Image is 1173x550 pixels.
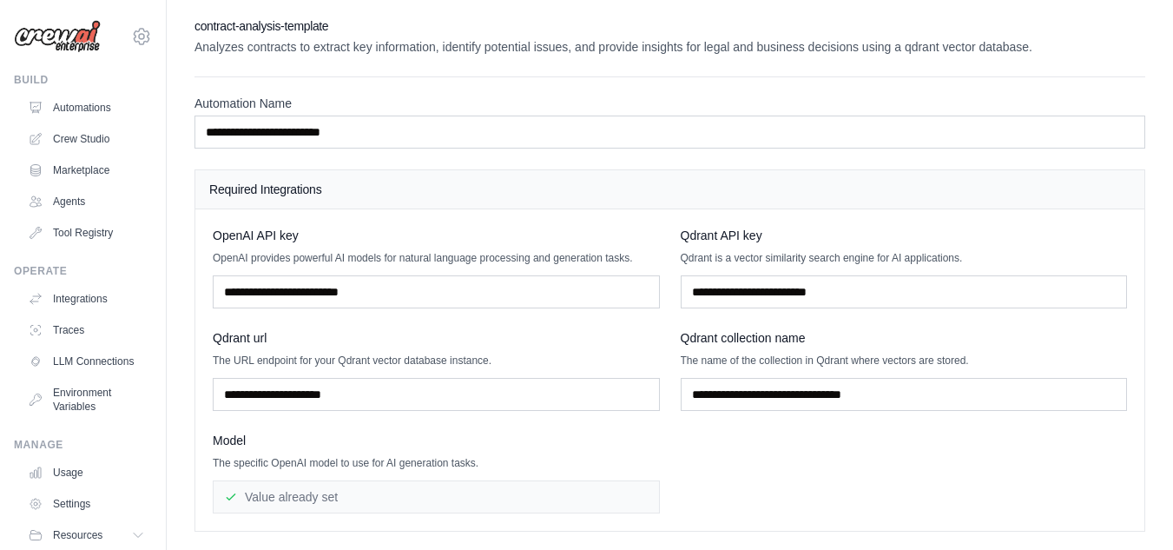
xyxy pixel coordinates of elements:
a: LLM Connections [21,348,152,375]
div: Build [14,73,152,87]
p: The specific OpenAI model to use for AI generation tasks. [213,456,660,470]
span: Qdrant url [213,329,267,347]
a: Marketplace [21,156,152,184]
a: Settings [21,490,152,518]
span: Qdrant API key [681,227,762,244]
a: Automations [21,94,152,122]
a: Agents [21,188,152,215]
button: Resources [21,521,152,549]
h2: contract-analysis-template [194,17,1145,35]
a: Environment Variables [21,379,152,421]
span: Model [213,432,246,449]
a: Traces [21,316,152,344]
p: OpenAI provides powerful AI models for natural language processing and generation tasks. [213,251,660,265]
p: Qdrant is a vector similarity search engine for AI applications. [681,251,1128,265]
label: Automation Name [194,95,1145,112]
div: Value already set [213,480,660,514]
p: The name of the collection in Qdrant where vectors are stored. [681,354,1128,368]
a: Usage [21,459,152,487]
span: OpenAI API key [213,227,299,244]
p: The URL endpoint for your Qdrant vector database instance. [213,354,660,368]
a: Tool Registry [21,219,152,247]
img: Logo [14,20,101,53]
p: Analyzes contracts to extract key information, identify potential issues, and provide insights fo... [194,38,1145,56]
div: Operate [14,264,152,278]
span: Resources [53,528,102,542]
a: Crew Studio [21,125,152,153]
div: Manage [14,438,152,452]
h4: Required Integrations [209,181,1130,198]
span: Qdrant collection name [681,329,806,347]
a: Integrations [21,285,152,313]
